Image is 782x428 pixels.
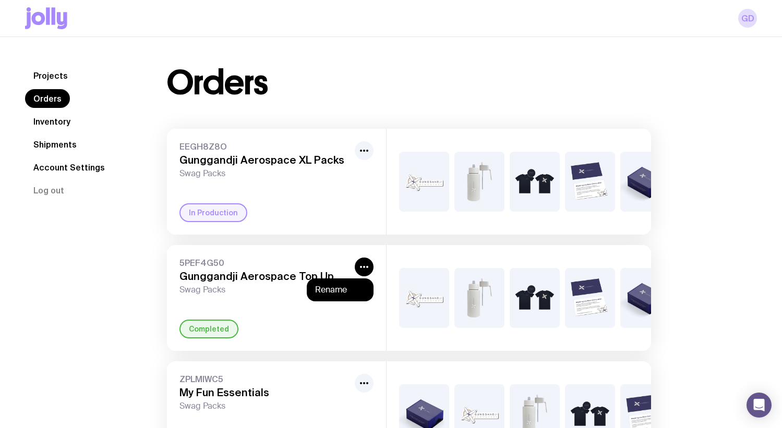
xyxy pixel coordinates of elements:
[179,203,247,222] div: In Production
[747,393,772,418] div: Open Intercom Messenger
[179,320,238,338] div: Completed
[179,386,351,399] h3: My Fun Essentials
[179,285,351,295] span: Swag Packs
[25,158,113,177] a: Account Settings
[25,89,70,108] a: Orders
[179,270,351,283] h3: Gunggandji Aerospace Top Up
[179,141,351,152] span: EEGH8Z8O
[179,168,351,179] span: Swag Packs
[167,66,268,100] h1: Orders
[179,401,351,411] span: Swag Packs
[25,135,85,154] a: Shipments
[179,258,351,268] span: 5PEF4G50
[738,9,757,28] a: GD
[315,285,365,295] button: Rename
[179,154,351,166] h3: Gunggandji Aerospace XL Packs
[25,66,76,85] a: Projects
[25,112,79,131] a: Inventory
[179,374,351,384] span: ZPLMIWC5
[25,181,73,200] button: Log out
